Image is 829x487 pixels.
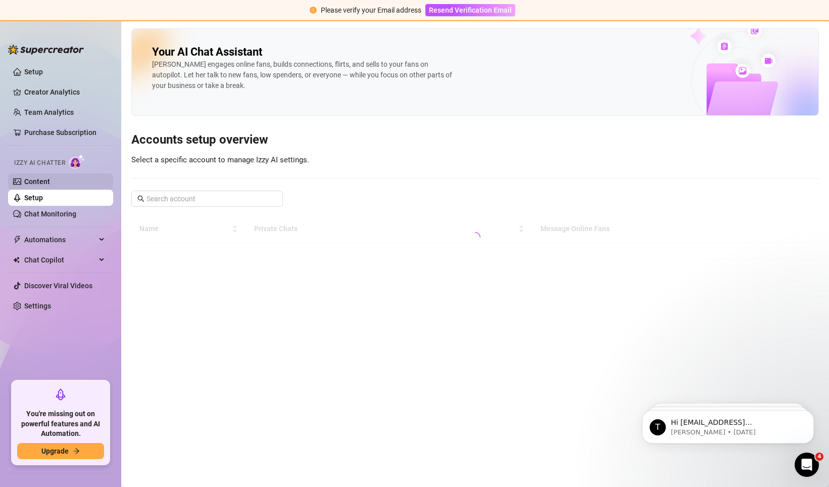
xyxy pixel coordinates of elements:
[24,252,96,268] span: Chat Copilot
[24,124,105,141] a: Purchase Subscription
[73,448,80,455] span: arrow-right
[147,193,269,204] input: Search account
[24,282,92,290] a: Discover Viral Videos
[627,389,829,460] iframe: Intercom notifications message
[13,236,21,244] span: thunderbolt
[425,4,515,16] button: Resend Verification Email
[662,12,818,115] img: ai-chatter-content-library-cLFOSyPT.png
[24,84,105,100] a: Creator Analytics
[131,155,309,164] span: Select a specific account to manage Izzy AI settings.
[24,302,51,310] a: Settings
[815,453,823,461] span: 4
[137,195,144,202] span: search
[24,232,96,248] span: Automations
[24,210,76,218] a: Chat Monitoring
[8,45,84,55] img: logo-BBDzfeDw.svg
[429,6,512,14] span: Resend Verification Email
[24,194,43,202] a: Setup
[310,7,317,14] span: exclamation-circle
[470,232,480,242] span: loading
[41,447,69,455] span: Upgrade
[17,409,104,439] span: You're missing out on powerful features and AI Automation.
[321,5,421,16] div: Please verify your Email address
[13,256,20,263] img: Chat Copilot
[24,68,43,76] a: Setup
[69,154,85,169] img: AI Chatter
[17,443,104,459] button: Upgradearrow-right
[131,132,819,148] h3: Accounts setup overview
[152,45,262,59] h2: Your AI Chat Assistant
[14,158,65,168] span: Izzy AI Chatter
[24,178,50,186] a: Content
[152,59,455,91] div: [PERSON_NAME] engages online fans, builds connections, flirts, and sells to your fans on autopilo...
[795,453,819,477] iframe: Intercom live chat
[24,108,74,116] a: Team Analytics
[55,388,67,401] span: rocket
